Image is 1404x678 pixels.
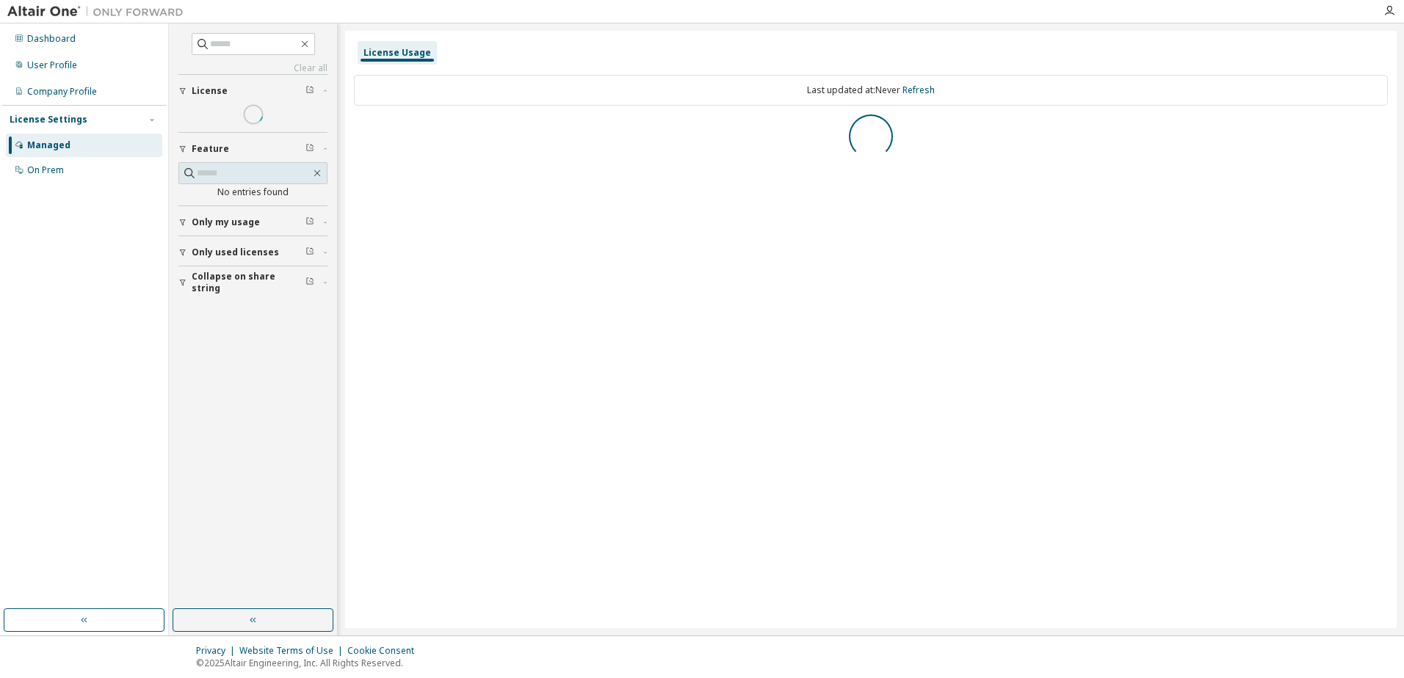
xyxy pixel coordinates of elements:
span: License [192,85,228,97]
p: © 2025 Altair Engineering, Inc. All Rights Reserved. [196,657,423,669]
span: Only used licenses [192,247,279,258]
div: Website Terms of Use [239,645,347,657]
span: Only my usage [192,216,260,228]
div: License Settings [10,114,87,125]
button: License [178,75,328,107]
button: Collapse on share string [178,266,328,299]
button: Feature [178,133,328,165]
span: Feature [192,143,229,155]
div: Privacy [196,645,239,657]
div: Cookie Consent [347,645,423,657]
div: On Prem [27,164,64,176]
div: License Usage [363,47,431,59]
span: Clear filter [305,143,314,155]
div: No entries found [178,186,328,198]
span: Collapse on share string [192,271,305,294]
div: Company Profile [27,86,97,98]
span: Clear filter [305,85,314,97]
span: Clear filter [305,216,314,228]
span: Clear filter [305,277,314,288]
img: Altair One [7,4,191,19]
div: Last updated at: Never [354,75,1388,106]
button: Only my usage [178,206,328,238]
div: Dashboard [27,33,76,45]
a: Refresh [902,84,935,96]
a: Clear all [178,62,328,74]
button: Only used licenses [178,236,328,269]
div: Managed [27,139,70,151]
div: User Profile [27,59,77,71]
span: Clear filter [305,247,314,258]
